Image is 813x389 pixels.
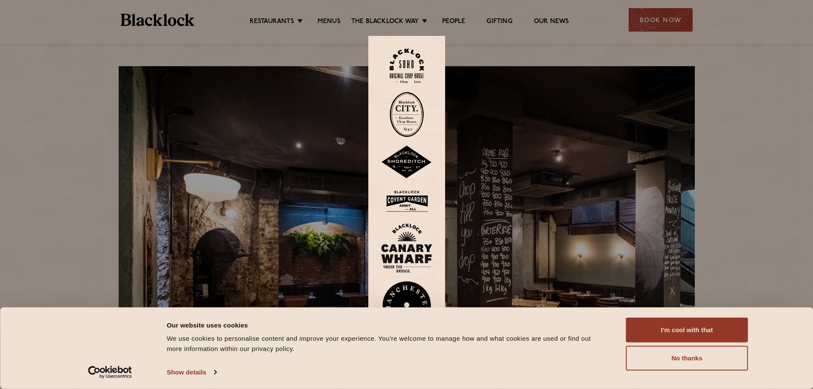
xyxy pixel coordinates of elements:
[167,320,607,330] div: Our website uses cookies
[167,366,216,379] a: Show details
[626,318,748,342] button: I'm cool with that
[381,187,432,215] img: BLA_1470_CoventGarden_Website_Solid.svg
[390,49,424,83] img: Soho-stamp-default.svg
[73,366,147,379] a: Usercentrics Cookiebot - opens in a new window
[381,223,432,273] img: BL_CW_Logo_Website.svg
[381,146,432,179] img: Shoreditch-stamp-v2-default.svg
[390,92,424,137] img: City-stamp-default.svg
[167,333,607,354] div: We use cookies to personalise content and improve your experience. You're welcome to manage how a...
[626,346,748,371] button: No thanks
[381,281,432,340] img: BL_Manchester_Logo-bleed.png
